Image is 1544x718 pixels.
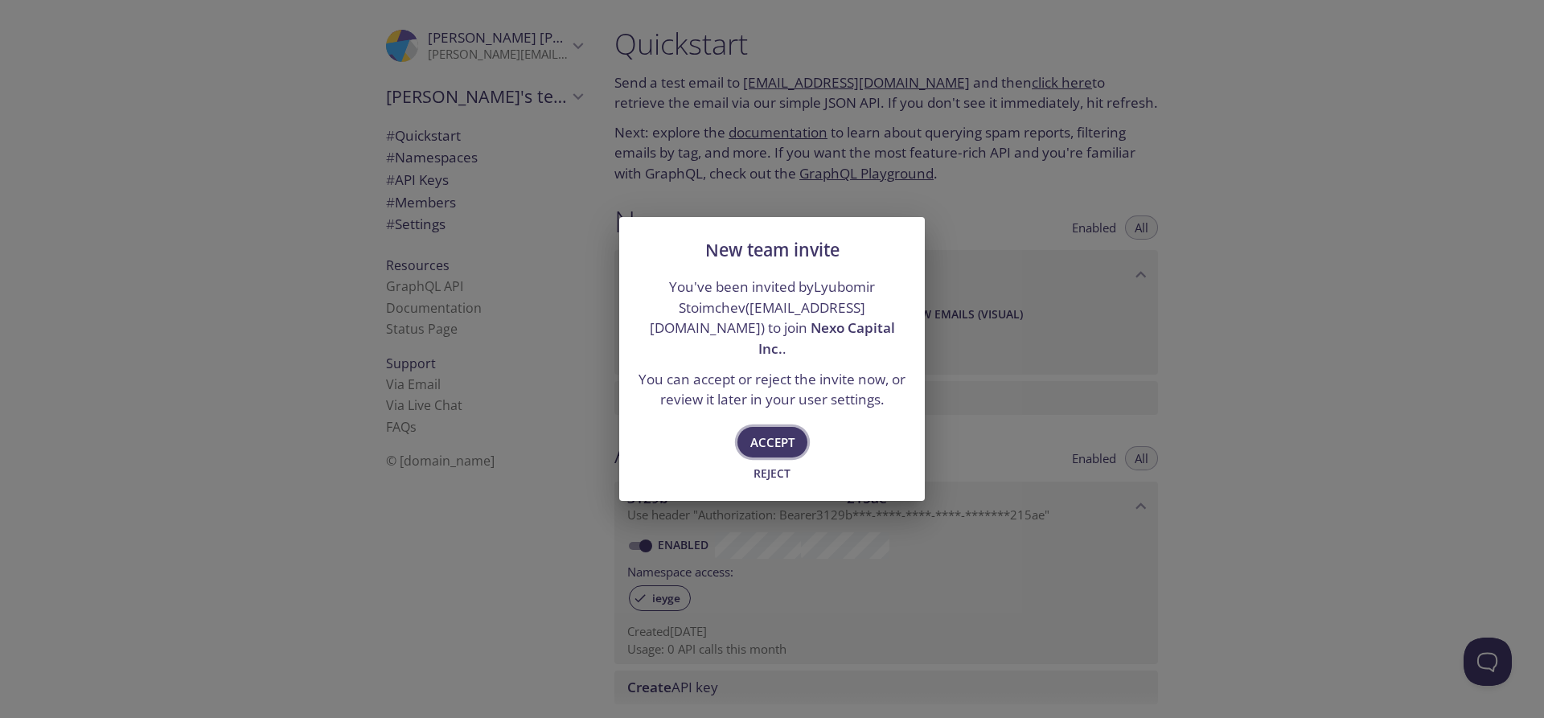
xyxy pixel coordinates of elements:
span: Reject [750,464,794,483]
p: You can accept or reject the invite now, or review it later in your user settings. [639,369,905,410]
span: Accept [750,432,795,453]
p: You've been invited by Lyubomir Stoimchev ( ) to join . [639,277,905,359]
span: Nexo Capital Inc. [758,318,895,358]
button: Accept [737,427,807,457]
span: New team invite [705,238,840,261]
a: [EMAIL_ADDRESS][DOMAIN_NAME] [650,298,866,338]
button: Reject [746,461,798,486]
